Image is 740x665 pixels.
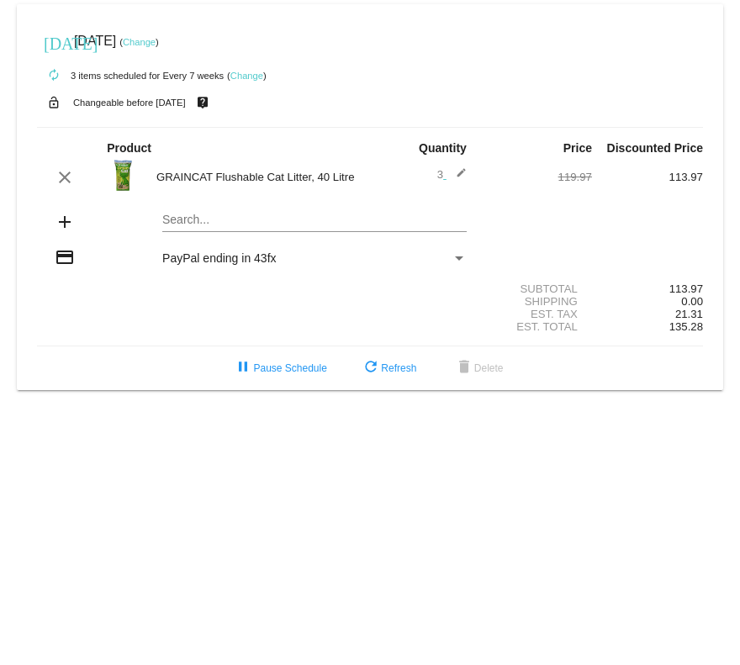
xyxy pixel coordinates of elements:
small: ( ) [119,37,159,47]
div: 113.97 [592,282,703,295]
span: 135.28 [669,320,703,333]
img: 70933.jpg [107,159,140,193]
mat-icon: refresh [361,358,381,378]
span: 0.00 [681,295,703,308]
strong: Price [563,141,592,155]
strong: Product [107,141,151,155]
mat-icon: clear [55,167,75,187]
mat-icon: pause [233,358,253,378]
div: Est. Total [481,320,592,333]
span: PayPal ending in 43fx [162,251,276,265]
mat-icon: delete [454,358,474,378]
mat-select: Payment Method [162,251,467,265]
mat-icon: live_help [193,92,213,113]
span: Delete [454,362,504,374]
div: Shipping [481,295,592,308]
mat-icon: add [55,212,75,232]
span: Refresh [361,362,416,374]
mat-icon: autorenew [44,66,64,86]
div: Est. Tax [481,308,592,320]
small: Changeable before [DATE] [73,98,186,108]
a: Change [123,37,156,47]
div: 113.97 [592,171,703,183]
button: Delete [441,353,517,383]
span: 21.31 [675,308,703,320]
a: Change [230,71,263,81]
small: ( ) [227,71,267,81]
div: Subtotal [481,282,592,295]
div: 119.97 [481,171,592,183]
input: Search... [162,214,467,227]
mat-icon: credit_card [55,247,75,267]
mat-icon: [DATE] [44,32,64,52]
strong: Quantity [419,141,467,155]
button: Pause Schedule [219,353,340,383]
mat-icon: edit [447,167,467,187]
span: Pause Schedule [233,362,326,374]
button: Refresh [347,353,430,383]
div: GRAINCAT Flushable Cat Litter, 40 Litre [148,171,370,183]
mat-icon: lock_open [44,92,64,113]
small: 3 items scheduled for Every 7 weeks [37,71,224,81]
strong: Discounted Price [607,141,703,155]
span: 3 [437,168,467,181]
